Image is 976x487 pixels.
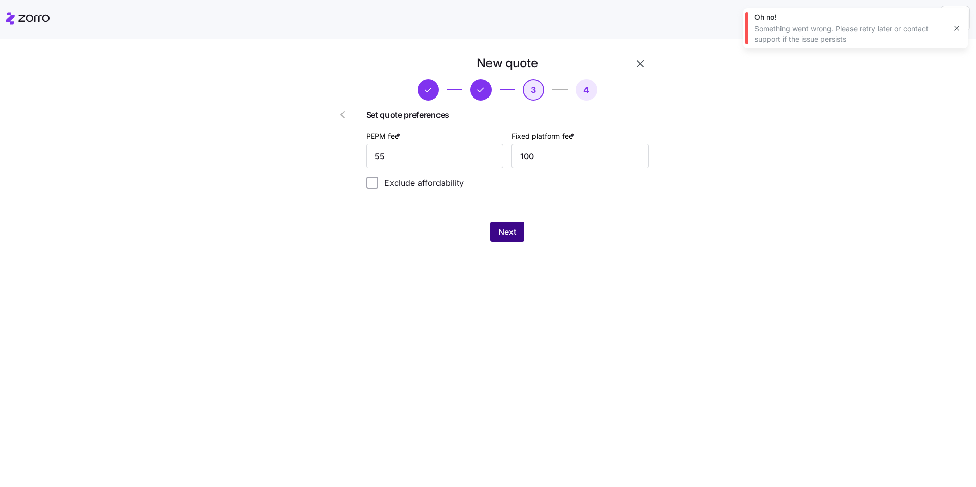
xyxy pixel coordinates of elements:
[366,144,503,168] input: PEPM $
[523,79,544,101] button: 3
[490,222,524,242] button: Next
[366,109,649,121] span: Set quote preferences
[576,79,597,101] button: 4
[511,131,576,142] label: Fixed platform fee
[378,177,464,189] label: Exclude affordability
[754,12,945,22] div: Oh no!
[366,131,402,142] label: PEPM fee
[498,226,516,238] span: Next
[511,144,649,168] input: Fixed platform fee $
[477,55,538,71] h1: New quote
[754,23,945,44] div: Something went wrong. Please retry later or contact support if the issue persists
